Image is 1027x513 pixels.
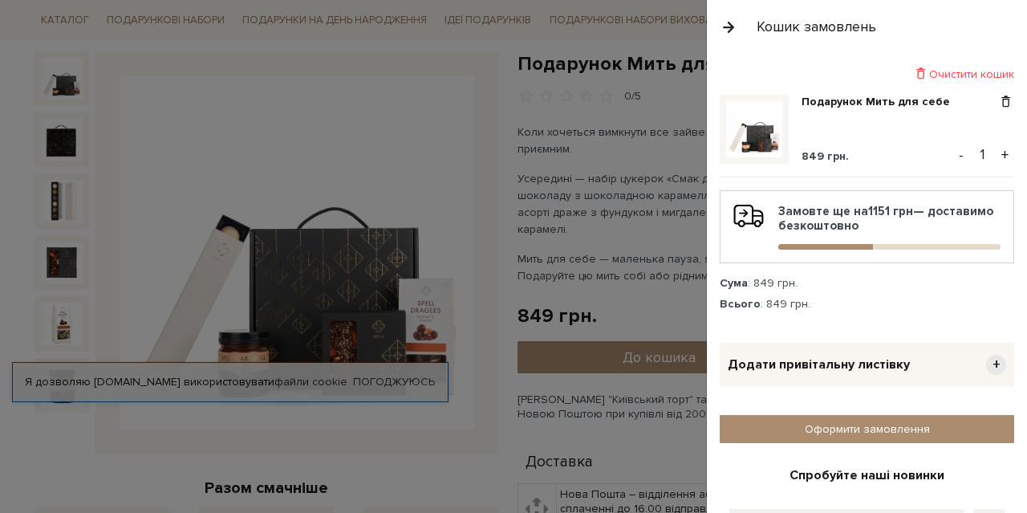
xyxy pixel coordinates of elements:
[868,204,913,218] b: 1151 грн
[720,276,1014,291] div: : 849 грн.
[757,18,876,36] div: Кошик замовлень
[726,101,782,157] img: Подарунок Мить для себе
[729,467,1005,484] div: Спробуйте наші новинки
[733,204,1001,250] div: Замовте ще на — доставимо безкоштовно
[720,297,1014,311] div: : 849 грн.
[720,415,1014,443] a: Оформити замовлення
[953,143,969,167] button: -
[720,297,761,311] strong: Всього
[720,67,1014,82] div: Очистити кошик
[986,355,1006,375] span: +
[720,276,748,290] strong: Сума
[728,356,910,373] span: Додати привітальну листівку
[802,95,962,109] a: Подарунок Мить для себе
[802,149,849,163] span: 849 грн.
[996,143,1014,167] button: +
